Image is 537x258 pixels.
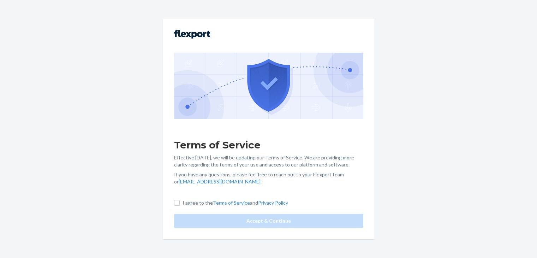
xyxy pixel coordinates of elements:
[174,30,210,39] img: Flexport logo
[174,214,363,228] button: Accept & Continue
[174,171,363,185] p: If you have any questions, please feel free to reach out to your Flexport team or .
[179,178,261,184] a: [EMAIL_ADDRESS][DOMAIN_NAME]
[174,200,180,206] input: I agree to theTerms of ServiceandPrivacy Policy
[174,154,363,168] p: Effective [DATE], we will be updating our Terms of Service. We are providing more clarity regardi...
[183,199,288,206] p: I agree to the and
[258,200,288,206] a: Privacy Policy
[213,200,250,206] a: Terms of Service
[174,139,363,151] h1: Terms of Service
[174,53,363,118] img: GDPR Compliance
